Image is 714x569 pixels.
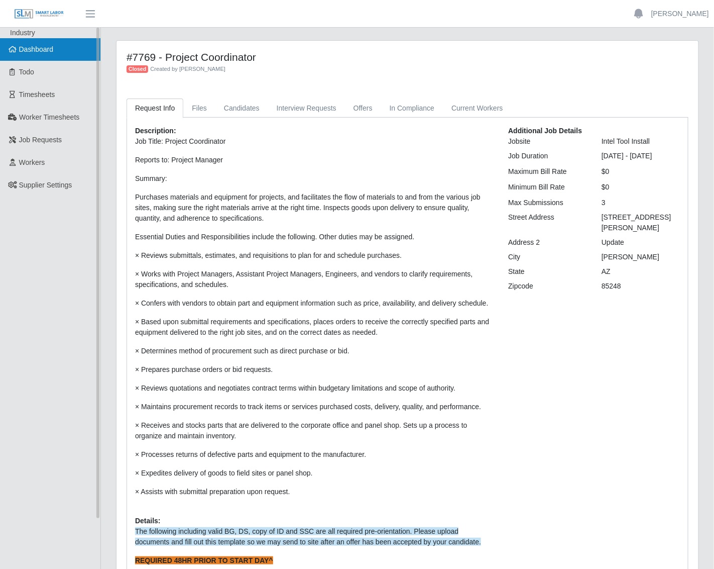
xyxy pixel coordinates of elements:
[501,212,594,233] div: Street Address
[268,99,345,118] a: Interview Requests
[501,136,594,147] div: Jobsite
[345,99,381,118] a: Offers
[443,99,511,118] a: Current Workers
[135,527,481,546] span: The following including valid BG, DS, copy of ID and SSC are all required pre-orientation. Please...
[501,266,594,277] div: State
[135,298,493,309] p: × Confers with vendors to obtain part and equipment information such as price, availability, and ...
[651,9,709,19] a: [PERSON_NAME]
[150,66,225,72] span: Created by [PERSON_NAME]
[381,99,443,118] a: In Compliance
[14,9,64,20] img: SLM Logo
[135,487,493,497] p: × Assists with submittal preparation upon request.
[183,99,215,118] a: Files
[501,182,594,193] div: Minimum Bill Rate
[135,232,493,242] p: Essential Duties and Responsibilities include the following. Other duties may be assigned.
[19,90,55,99] span: Timesheets
[594,252,687,262] div: [PERSON_NAME]
[127,65,148,73] span: Closed
[135,449,493,460] p: × Processes returns of defective parts and equipment to the manufacturer.
[215,99,268,118] a: Candidates
[10,29,35,37] span: Industry
[19,136,62,144] span: Job Requests
[135,317,493,338] p: × Based upon submittal requirements and specifications, places orders to receive the correctly sp...
[135,269,493,290] p: × Works with Project Managers, Assistant Project Managers, Engineers, and vendors to clarify requ...
[508,127,582,135] b: Additional Job Details
[594,182,687,193] div: $0
[135,127,176,135] b: Description:
[135,250,493,261] p: × Reviews submittals, estimates, and requisitions to plan for and schedule purchases.
[19,68,34,76] span: Todo
[594,212,687,233] div: [STREET_ADDRESS][PERSON_NAME]
[594,266,687,277] div: AZ
[501,281,594,292] div: Zipcode
[135,173,493,184] p: Summary:
[135,517,161,525] b: Details:
[127,99,183,118] a: Request Info
[127,51,544,63] h4: #7769 - Project Coordinator
[501,198,594,208] div: Max Submissions
[19,158,45,166] span: Workers
[135,136,493,147] p: Job Title: Project Coordinator
[501,166,594,177] div: Maximum Bill Rate
[501,252,594,262] div: City
[19,113,79,121] span: Worker Timesheets
[594,136,687,147] div: Intel Tool Install
[501,237,594,248] div: Address 2
[135,155,493,165] p: Reports to: Project Manager
[594,151,687,161] div: [DATE] - [DATE]
[135,364,493,375] p: × Prepares purchase orders or bid requests.
[135,556,273,564] strong: REQUIRED 48HR PRIOR TO START DAY^
[135,420,493,441] p: × Receives and stocks parts that are delivered to the corporate office and panel shop. Sets up a ...
[135,192,493,224] p: Purchases materials and equipment for projects, and facilitates the flow of materials to and from...
[135,402,493,412] p: × Maintains procurement records to track items or services purchased costs, delivery, quality, an...
[135,383,493,394] p: × Reviews quotations and negotiates contract terms within budgetary limitations and scope of auth...
[19,45,54,53] span: Dashboard
[135,468,493,479] p: × Expedites delivery of goods to field sites or panel shop.
[19,181,72,189] span: Supplier Settings
[135,346,493,356] p: × Determines method of procurement such as direct purchase or bid.
[594,166,687,177] div: $0
[594,237,687,248] div: Update
[594,281,687,292] div: 85248
[594,198,687,208] div: 3
[501,151,594,161] div: Job Duration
